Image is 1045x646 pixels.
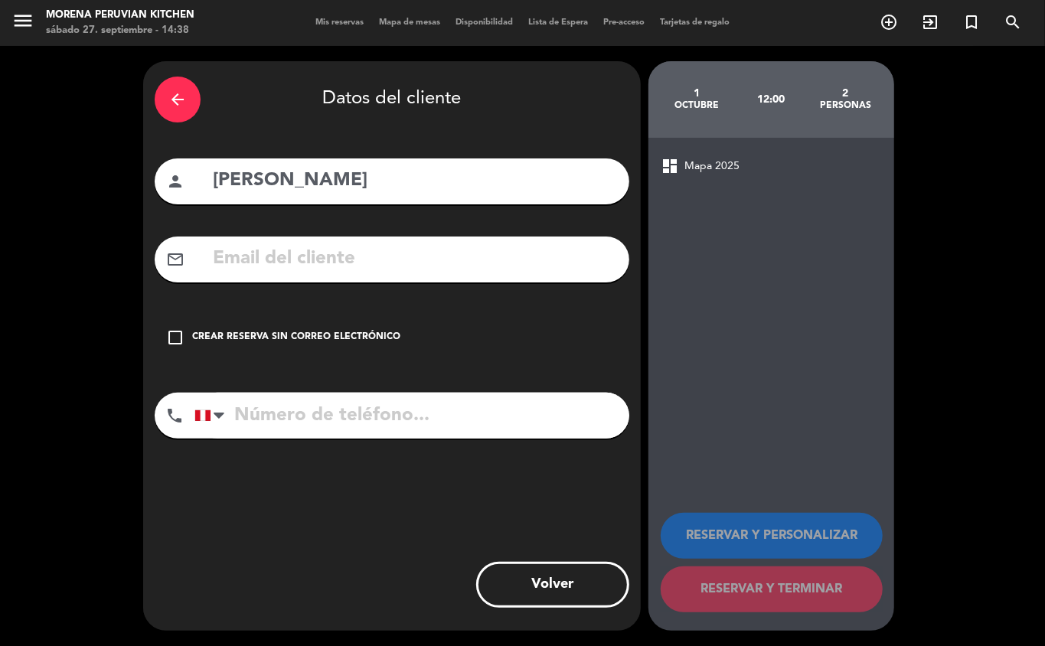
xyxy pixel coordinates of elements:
span: Mis reservas [308,18,371,27]
i: arrow_back [168,90,187,109]
i: check_box_outline_blank [166,328,185,347]
div: octubre [660,100,734,112]
button: RESERVAR Y PERSONALIZAR [661,513,883,559]
div: Peru (Perú): +51 [195,393,230,438]
div: personas [808,100,883,112]
button: Volver [476,562,629,608]
div: Crear reserva sin correo electrónico [192,330,400,345]
div: sábado 27. septiembre - 14:38 [46,23,194,38]
i: search [1004,13,1022,31]
span: Pre-acceso [596,18,652,27]
i: exit_to_app [921,13,939,31]
button: menu [11,9,34,38]
div: 12:00 [734,73,808,126]
span: Mapa de mesas [371,18,448,27]
i: add_circle_outline [880,13,898,31]
input: Número de teléfono... [194,393,629,439]
input: Email del cliente [211,243,618,275]
input: Nombre del cliente [211,165,618,197]
span: Disponibilidad [448,18,521,27]
span: Mapa 2025 [684,158,740,175]
div: 2 [808,87,883,100]
div: Datos del cliente [155,73,629,126]
button: RESERVAR Y TERMINAR [661,566,883,612]
i: person [166,172,185,191]
span: Tarjetas de regalo [652,18,737,27]
span: Lista de Espera [521,18,596,27]
i: turned_in_not [962,13,981,31]
div: Morena Peruvian Kitchen [46,8,194,23]
i: mail_outline [166,250,185,269]
i: menu [11,9,34,32]
span: dashboard [661,157,679,175]
i: phone [165,406,184,425]
div: 1 [660,87,734,100]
